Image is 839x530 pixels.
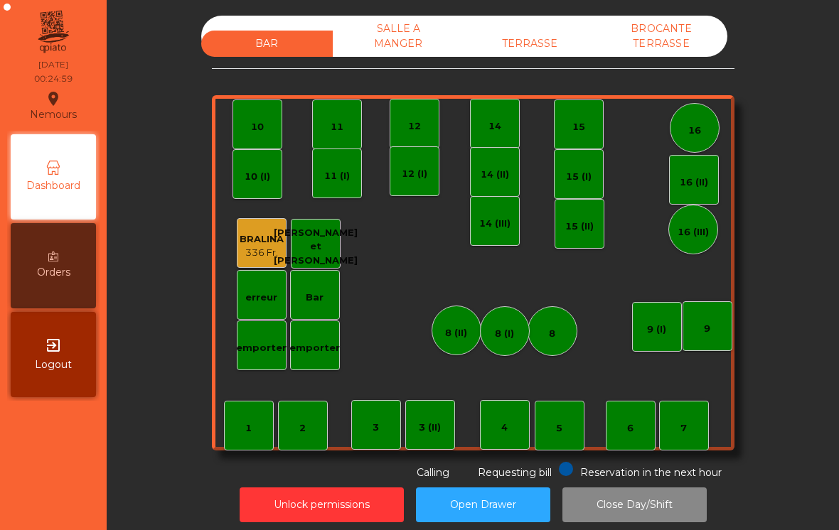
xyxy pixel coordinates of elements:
[306,291,324,305] div: Bar
[688,124,701,138] div: 16
[627,421,634,436] div: 6
[45,90,62,107] i: location_on
[274,226,358,268] div: [PERSON_NAME] et [PERSON_NAME]
[501,421,508,435] div: 4
[299,421,306,436] div: 2
[481,168,509,182] div: 14 (II)
[495,327,514,341] div: 8 (I)
[479,217,511,231] div: 14 (III)
[245,291,277,305] div: erreur
[36,7,70,57] img: qpiato
[35,357,72,372] span: Logout
[324,169,350,183] div: 11 (I)
[38,58,68,71] div: [DATE]
[408,119,421,134] div: 12
[566,170,592,184] div: 15 (I)
[565,220,594,234] div: 15 (II)
[37,265,70,280] span: Orders
[680,175,708,190] div: 16 (II)
[240,232,284,247] div: BRALINA
[417,466,449,479] span: Calling
[333,16,464,57] div: SALLE A MANGER
[704,322,710,336] div: 9
[419,421,441,435] div: 3 (II)
[678,225,709,239] div: 16 (III)
[331,120,343,134] div: 11
[647,323,666,337] div: 9 (I)
[45,337,62,354] i: exit_to_app
[416,487,550,522] button: Open Drawer
[478,466,552,479] span: Requesting bill
[201,31,333,57] div: BAR
[236,341,287,355] div: emporter
[240,246,284,260] div: 336 Fr.
[240,487,404,522] button: Unlock permissions
[464,31,596,57] div: TERRASSE
[289,341,340,355] div: emporter
[580,466,722,479] span: Reservation in the next hour
[26,178,80,193] span: Dashboard
[680,421,687,436] div: 7
[556,421,562,436] div: 5
[596,16,727,57] div: BROCANTE TERRASSE
[572,120,585,134] div: 15
[373,421,379,435] div: 3
[402,167,427,181] div: 12 (I)
[30,88,77,124] div: Nemours
[245,170,270,184] div: 10 (I)
[34,72,73,85] div: 00:24:59
[251,120,264,134] div: 10
[488,119,501,134] div: 14
[245,421,252,436] div: 1
[549,327,555,341] div: 8
[445,326,467,340] div: 8 (II)
[562,487,707,522] button: Close Day/Shift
